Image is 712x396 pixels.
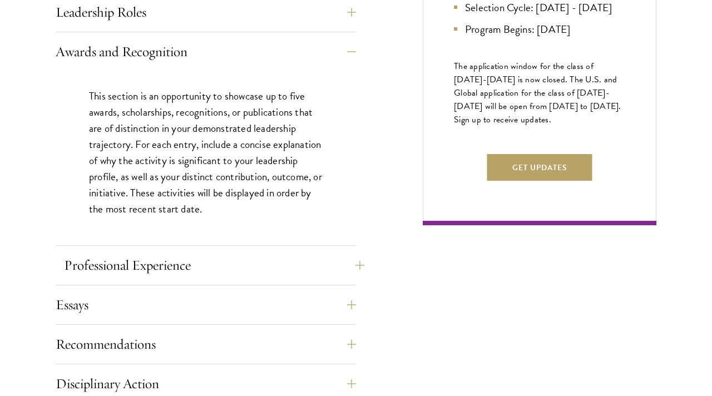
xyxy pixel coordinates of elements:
button: Recommendations [56,331,356,358]
p: This section is an opportunity to showcase up to five awards, scholarships, recognitions, or publ... [89,88,323,217]
button: Professional Experience [64,252,364,279]
span: The application window for the class of [DATE]-[DATE] is now closed. The U.S. and Global applicat... [454,60,621,126]
button: Essays [56,291,356,318]
button: Get Updates [487,154,592,181]
button: Awards and Recognition [56,38,356,65]
li: Program Begins: [DATE] [454,21,625,37]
